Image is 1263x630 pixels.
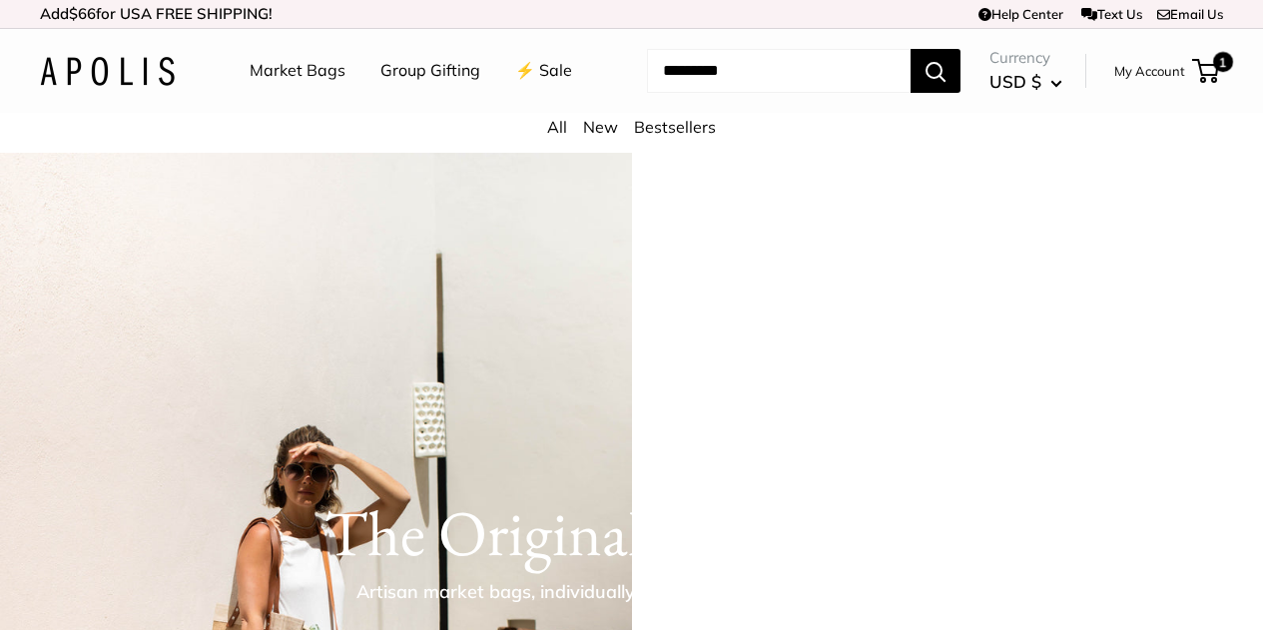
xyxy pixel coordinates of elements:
[1114,59,1185,83] a: My Account
[40,494,1223,570] h1: The Original Market Bag
[1157,6,1223,22] a: Email Us
[69,4,96,23] span: $66
[989,71,1041,92] span: USD $
[40,57,175,86] img: Apolis
[634,117,716,137] a: Bestsellers
[989,44,1062,72] span: Currency
[1213,52,1233,72] span: 1
[250,56,345,86] a: Market Bags
[1194,59,1219,83] a: 1
[978,6,1063,22] a: Help Center
[1081,6,1142,22] a: Text Us
[547,117,567,137] a: All
[911,49,960,93] button: Search
[308,577,956,605] p: Artisan market bags, individually personalized, next day shipping
[647,49,911,93] input: Search...
[583,117,618,137] a: New
[989,66,1062,98] button: USD $
[380,56,480,86] a: Group Gifting
[515,56,572,86] a: ⚡️ Sale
